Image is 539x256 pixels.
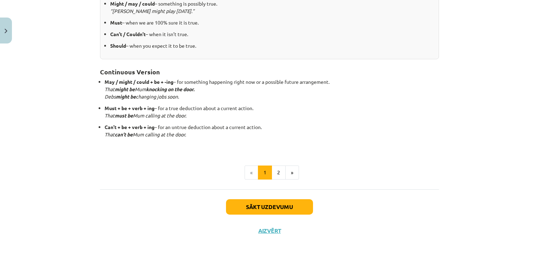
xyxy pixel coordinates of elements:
strong: Can’t / Couldn’t [110,31,146,37]
p: – for an untrue deduction about a current action. [105,123,439,138]
strong: Must + be + verb + ing [105,105,154,111]
strong: May / might / could + be + -ing [105,79,173,85]
strong: can’t be [115,131,133,137]
strong: Can’t + be + verb + ing [105,124,154,130]
strong: Should [110,42,126,49]
p: – when we are 100% sure it is true. [110,19,433,26]
p: – when you expect it to be true. [110,42,433,49]
strong: Must [110,19,122,26]
p: – for a true deduction about a current action. [105,105,439,119]
p: – when it isn’t true. [110,31,433,38]
em: Debs changing jobs soon. [105,93,179,100]
button: » [285,166,299,180]
img: icon-close-lesson-0947bae3869378f0d4975bcd49f059093ad1ed9edebbc8119c70593378902aed.svg [5,29,7,33]
p: – for something happening right now or a possible future arrangement. [105,78,439,100]
em: That Mum [105,86,194,92]
strong: might be [115,86,135,92]
em: That Mum calling at the door. [105,112,186,119]
button: 2 [272,166,286,180]
em: That Mum calling at the door. [105,131,186,137]
strong: Might / may / could [110,0,155,7]
button: Sākt uzdevumu [226,199,313,215]
button: Aizvērt [256,227,283,234]
em: “[PERSON_NAME] might play [DATE].” [110,8,194,14]
strong: might be [116,93,136,100]
strong: must be [115,112,133,119]
strong: knocking on the door. [146,86,194,92]
button: 1 [258,166,272,180]
nav: Page navigation example [100,166,439,180]
strong: Continuous Version [100,68,160,76]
